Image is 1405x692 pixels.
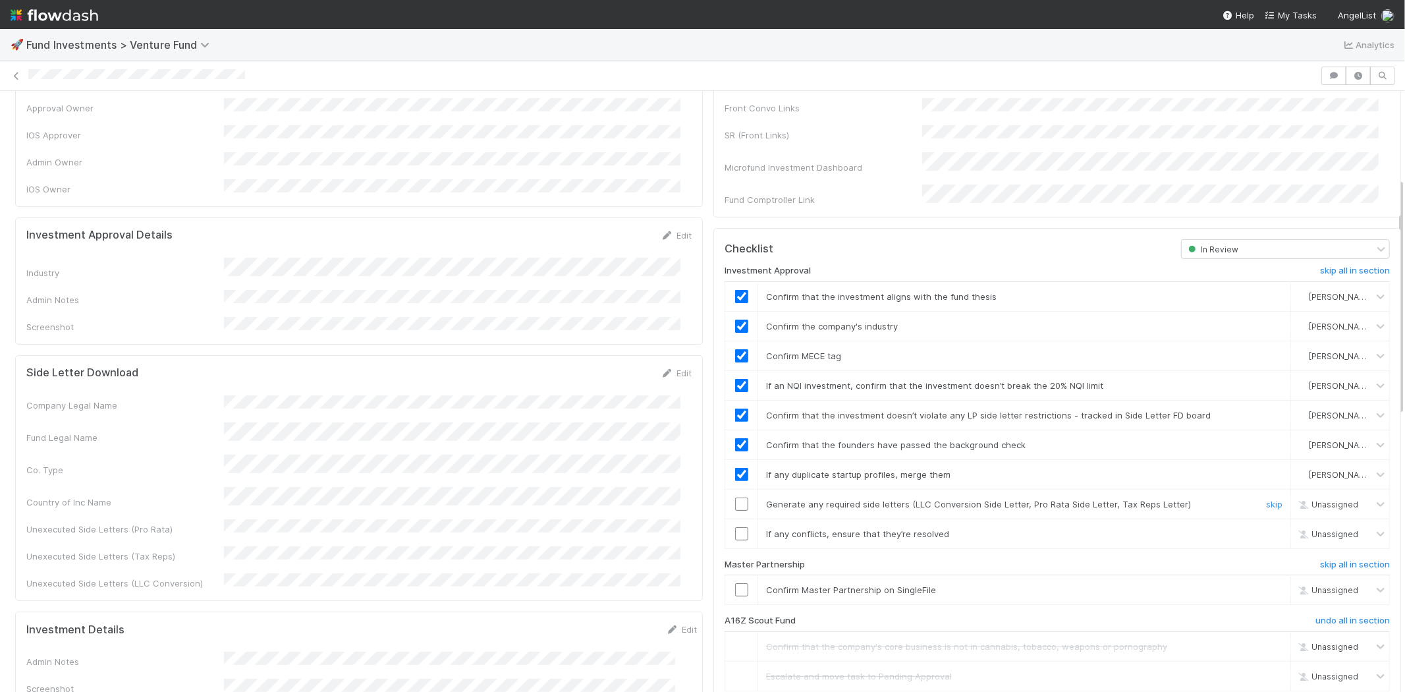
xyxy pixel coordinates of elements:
[11,39,24,50] span: 🚀
[1309,469,1373,479] span: [PERSON_NAME]
[26,399,224,412] div: Company Legal Name
[26,523,224,536] div: Unexecuted Side Letters (Pro Rata)
[725,101,922,115] div: Front Convo Links
[26,320,224,333] div: Screenshot
[26,366,138,380] h5: Side Letter Download
[26,129,224,142] div: IOS Approver
[11,4,98,26] img: logo-inverted-e16ddd16eac7371096b0.svg
[26,229,173,242] h5: Investment Approval Details
[1296,469,1307,480] img: avatar_1a1d5361-16dd-4910-a949-020dcd9f55a3.png
[1296,351,1307,361] img: avatar_1a1d5361-16dd-4910-a949-020dcd9f55a3.png
[26,463,224,476] div: Co. Type
[26,183,224,196] div: IOS Owner
[1296,642,1358,652] span: Unassigned
[1320,266,1390,281] a: skip all in section
[26,431,224,444] div: Fund Legal Name
[1320,560,1390,570] h6: skip all in section
[725,161,922,174] div: Microfund Investment Dashboard
[1342,37,1394,53] a: Analytics
[1315,616,1390,626] h6: undo all in section
[1296,410,1307,420] img: avatar_1a1d5361-16dd-4910-a949-020dcd9f55a3.png
[1265,10,1317,20] span: My Tasks
[1296,440,1307,450] img: avatar_1a1d5361-16dd-4910-a949-020dcd9f55a3.png
[725,243,773,256] h5: Checklist
[1296,672,1358,681] span: Unassigned
[1315,616,1390,631] a: undo all in section
[1309,291,1373,301] span: [PERSON_NAME]
[26,293,224,306] div: Admin Notes
[1309,321,1373,331] span: [PERSON_NAME]
[1309,380,1373,390] span: [PERSON_NAME]
[1223,9,1254,22] div: Help
[766,671,952,681] span: Escalate and move task to Pending Approval
[725,193,922,206] div: Fund Comptroller Link
[1320,266,1390,276] h6: skip all in section
[766,351,841,361] span: Confirm MECE tag
[26,496,224,509] div: Country of Inc Name
[26,623,124,637] h5: Investment Details
[1309,410,1373,420] span: [PERSON_NAME]
[766,469,950,480] span: If any duplicate startup profiles, merge them
[1296,321,1307,332] img: avatar_1a1d5361-16dd-4910-a949-020dcd9f55a3.png
[766,585,936,595] span: Confirm Master Partnership on SingleFile
[1296,529,1358,538] span: Unassigned
[26,577,224,590] div: Unexecuted Side Letters (LLC Conversion)
[26,655,224,668] div: Admin Notes
[26,550,224,563] div: Unexecuted Side Letters (Tax Reps)
[1381,9,1394,22] img: avatar_1a1d5361-16dd-4910-a949-020dcd9f55a3.png
[1309,440,1373,449] span: [PERSON_NAME]
[1338,10,1376,20] span: AngelList
[766,499,1191,509] span: Generate any required side letters (LLC Conversion Side Letter, Pro Rata Side Letter, Tax Reps Le...
[725,266,811,276] h6: Investment Approval
[661,368,692,378] a: Edit
[725,129,922,142] div: SR (Front Links)
[1265,9,1317,22] a: My Tasks
[1266,499,1282,509] a: skip
[1309,351,1373,360] span: [PERSON_NAME]
[666,624,697,635] a: Edit
[725,616,796,626] h6: A16Z Scout Fund
[766,380,1103,391] span: If an NQI investment, confirm that the investment doesn’t break the 20% NQI limit
[26,38,216,51] span: Fund Investments > Venture Fund
[1296,585,1358,595] span: Unassigned
[766,440,1026,450] span: Confirm that the founders have passed the background check
[766,291,997,302] span: Confirm that the investment aligns with the fund thesis
[1320,560,1390,575] a: skip all in section
[26,156,224,169] div: Admin Owner
[1296,291,1307,302] img: avatar_1a1d5361-16dd-4910-a949-020dcd9f55a3.png
[661,230,692,241] a: Edit
[766,641,1167,652] span: Confirm that the company's core business is not in cannabis, tobacco, weapons or pornography
[766,321,898,332] span: Confirm the company's industry
[26,266,224,279] div: Industry
[725,560,805,570] h6: Master Partnership
[26,101,224,115] div: Approval Owner
[766,410,1211,420] span: Confirm that the investment doesn’t violate any LP side letter restrictions - tracked in Side Let...
[1186,245,1238,254] span: In Review
[1296,499,1358,509] span: Unassigned
[766,529,949,539] span: If any conflicts, ensure that they’re resolved
[1296,380,1307,391] img: avatar_1a1d5361-16dd-4910-a949-020dcd9f55a3.png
